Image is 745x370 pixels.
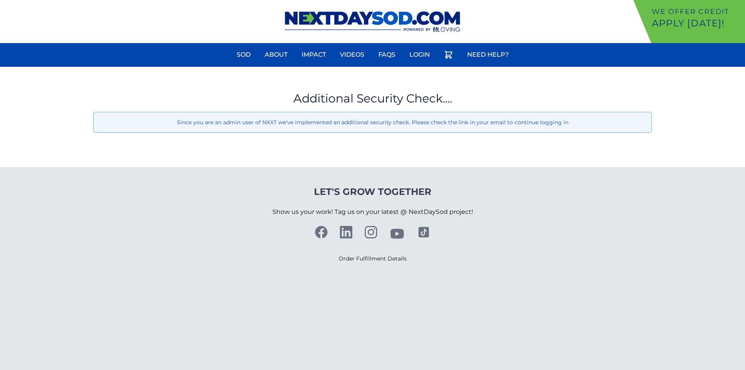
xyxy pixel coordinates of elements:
p: Since you are an admin user of NXXT we've implemented an additional security check. Please check ... [100,118,645,126]
a: About [260,45,292,64]
p: Show us your work! Tag us on your latest @ NextDaySod project! [272,198,473,226]
p: We offer Credit [652,6,742,17]
a: Videos [335,45,369,64]
a: Sod [232,45,255,64]
a: Order Fulfillment Details [339,255,407,262]
a: Impact [297,45,331,64]
h4: Let's Grow Together [272,186,473,198]
a: Need Help? [463,45,513,64]
a: Login [405,45,435,64]
h1: Additional Security Check.... [93,92,652,106]
a: FAQs [374,45,400,64]
p: Apply [DATE]! [652,17,742,30]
